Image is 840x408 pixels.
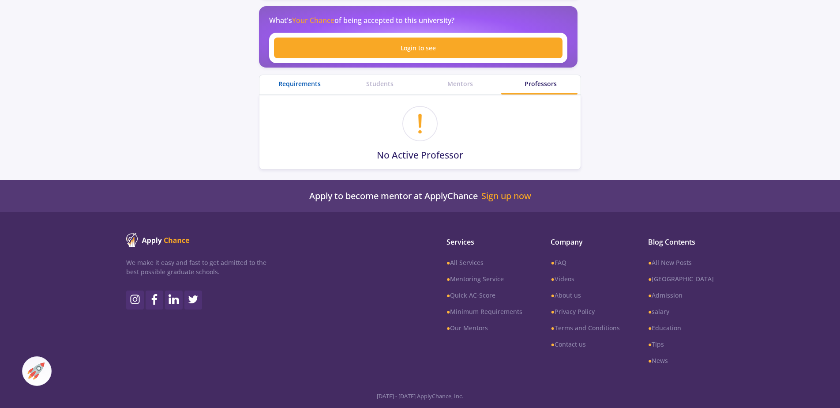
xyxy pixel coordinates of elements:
p: No Active Professor [377,148,463,162]
img: ApplyChance logo [126,233,190,247]
b: ● [648,275,652,283]
b: ● [446,324,450,332]
span: Your Chance [292,15,334,25]
b: ● [648,291,652,299]
a: ●Education [648,323,714,332]
img: ac-market [27,363,45,380]
b: ● [551,291,554,299]
a: ●About us [551,291,619,300]
a: ●Minimum Requirements [446,307,522,316]
a: ●Mentoring Service [446,274,522,283]
span: [DATE] - [DATE] ApplyChance, Inc. [377,392,463,400]
a: ●All New Posts [648,258,714,267]
b: ● [648,324,652,332]
a: ●Videos [551,274,619,283]
b: ● [551,340,554,348]
a: ●[GEOGRAPHIC_DATA] [648,274,714,283]
b: ● [446,291,450,299]
b: ● [551,275,554,283]
a: ●Terms and Conditions [551,323,619,332]
b: ● [551,307,554,316]
a: ●Admission [648,291,714,300]
a: ●salary [648,307,714,316]
a: ●Tips [648,340,714,349]
a: ●Contact us [551,340,619,349]
p: What's of being accepted to this university? [269,15,454,26]
b: ● [551,258,554,267]
b: ● [551,324,554,332]
a: Login to see [274,38,562,58]
p: We make it easy and fast to get admitted to the best possible graduate schools. [126,258,266,276]
a: Requirements [259,79,340,88]
span: Blog Contents [648,237,714,247]
a: ●Privacy Policy [551,307,619,316]
a: Professors [500,79,581,88]
b: ● [446,307,450,316]
b: ● [446,258,450,267]
b: ● [446,275,450,283]
span: Company [551,237,619,247]
b: ● [648,307,652,316]
a: ●Our Mentors [446,323,522,332]
b: ● [648,258,652,267]
a: ●FAQ [551,258,619,267]
a: ●All Services [446,258,522,267]
a: Mentors [420,79,500,88]
b: ● [648,356,652,365]
b: ● [648,340,652,348]
a: ●News [648,356,714,365]
a: Students [340,79,420,88]
a: Sign up now [481,191,531,201]
span: Services [446,237,522,247]
a: ●Quick AC-Score [446,291,522,300]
